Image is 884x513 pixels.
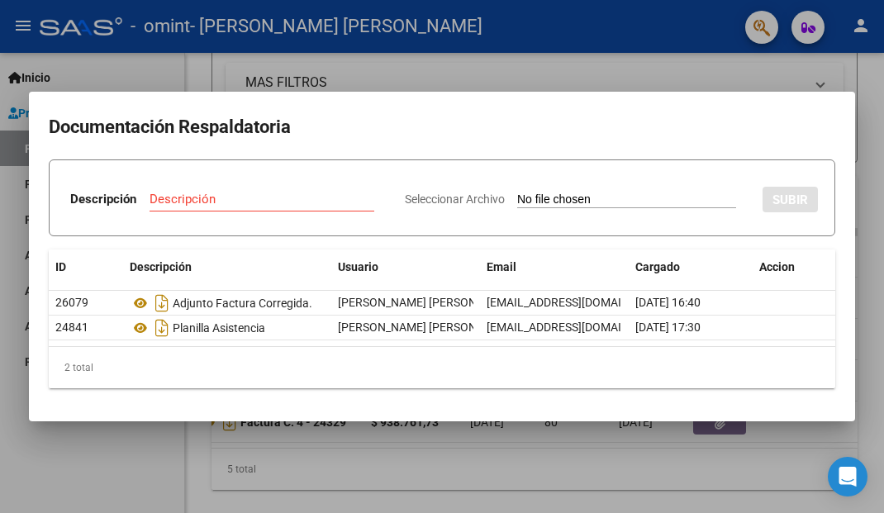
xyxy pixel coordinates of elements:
[331,249,480,285] datatable-header-cell: Usuario
[487,260,516,273] span: Email
[55,296,88,309] span: 26079
[635,296,701,309] span: [DATE] 16:40
[151,290,173,316] i: Descargar documento
[70,190,136,209] p: Descripción
[123,249,331,285] datatable-header-cell: Descripción
[753,249,835,285] datatable-header-cell: Accion
[487,321,670,334] span: [EMAIL_ADDRESS][DOMAIN_NAME]
[772,192,808,207] span: SUBIR
[759,260,795,273] span: Accion
[49,249,123,285] datatable-header-cell: ID
[130,315,325,341] div: Planilla Asistencia
[635,260,680,273] span: Cargado
[55,260,66,273] span: ID
[49,347,835,388] div: 2 total
[130,260,192,273] span: Descripción
[130,290,325,316] div: Adjunto Factura Corregida.
[828,457,867,496] div: Open Intercom Messenger
[338,260,378,273] span: Usuario
[49,112,835,143] h2: Documentación Respaldatoria
[338,296,565,309] span: [PERSON_NAME] [PERSON_NAME] / Molisor
[338,321,565,334] span: [PERSON_NAME] [PERSON_NAME] / Molisor
[480,249,629,285] datatable-header-cell: Email
[635,321,701,334] span: [DATE] 17:30
[629,249,753,285] datatable-header-cell: Cargado
[487,296,670,309] span: [EMAIL_ADDRESS][DOMAIN_NAME]
[55,321,88,334] span: 24841
[151,315,173,341] i: Descargar documento
[763,187,818,212] button: SUBIR
[405,192,505,206] span: Seleccionar Archivo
